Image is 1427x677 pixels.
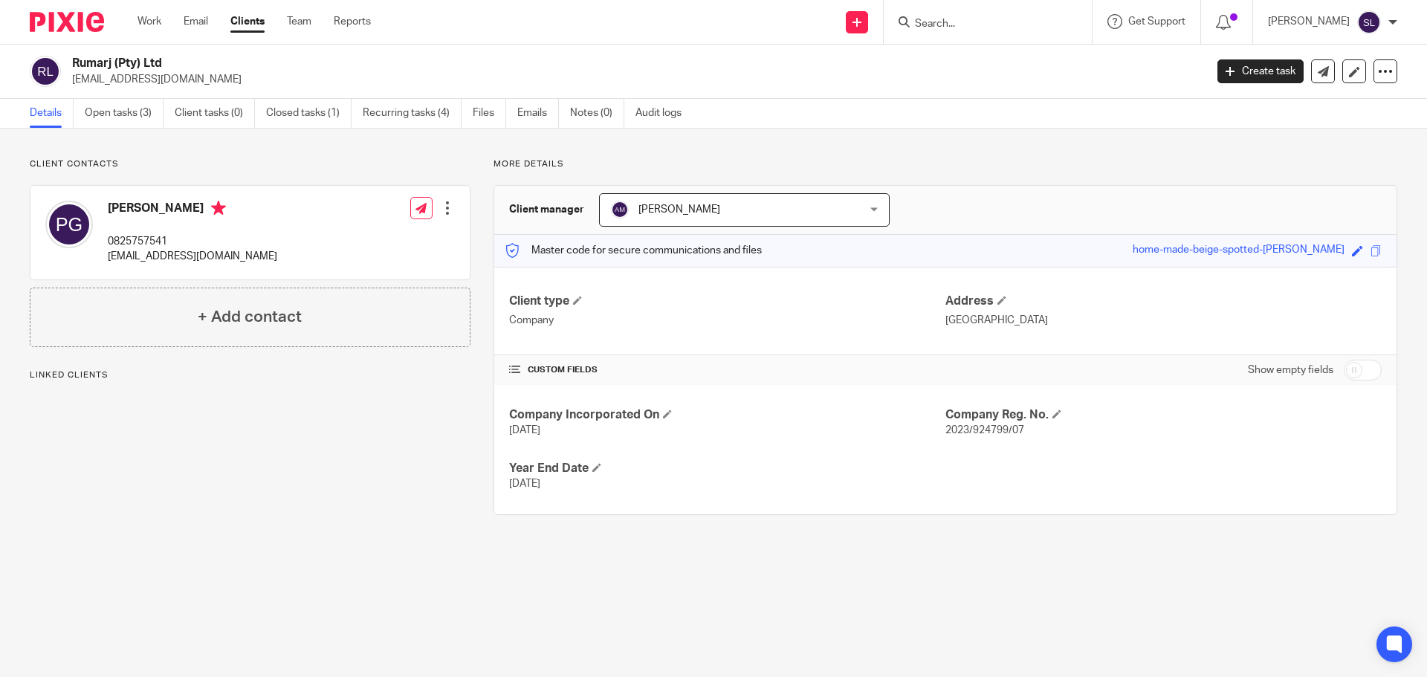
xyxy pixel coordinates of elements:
[30,99,74,128] a: Details
[1268,14,1350,29] p: [PERSON_NAME]
[198,305,302,328] h4: + Add contact
[505,243,762,258] p: Master code for secure communications and files
[45,201,93,248] img: svg%3E
[30,369,470,381] p: Linked clients
[611,201,629,218] img: svg%3E
[509,461,945,476] h4: Year End Date
[945,294,1382,309] h4: Address
[72,72,1195,87] p: [EMAIL_ADDRESS][DOMAIN_NAME]
[85,99,164,128] a: Open tasks (3)
[509,425,540,435] span: [DATE]
[1248,363,1333,378] label: Show empty fields
[30,12,104,32] img: Pixie
[211,201,226,216] i: Primary
[517,99,559,128] a: Emails
[945,313,1382,328] p: [GEOGRAPHIC_DATA]
[108,201,277,219] h4: [PERSON_NAME]
[509,202,584,217] h3: Client manager
[494,158,1397,170] p: More details
[509,407,945,423] h4: Company Incorporated On
[509,313,945,328] p: Company
[635,99,693,128] a: Audit logs
[30,56,61,87] img: svg%3E
[175,99,255,128] a: Client tasks (0)
[945,425,1024,435] span: 2023/924799/07
[1128,16,1185,27] span: Get Support
[1217,59,1304,83] a: Create task
[287,14,311,29] a: Team
[230,14,265,29] a: Clients
[137,14,161,29] a: Work
[570,99,624,128] a: Notes (0)
[509,364,945,376] h4: CUSTOM FIELDS
[1357,10,1381,34] img: svg%3E
[509,294,945,309] h4: Client type
[913,18,1047,31] input: Search
[1133,242,1345,259] div: home-made-beige-spotted-[PERSON_NAME]
[334,14,371,29] a: Reports
[945,407,1382,423] h4: Company Reg. No.
[473,99,506,128] a: Files
[108,234,277,249] p: 0825757541
[363,99,462,128] a: Recurring tasks (4)
[72,56,971,71] h2: Rumarj (Pty) Ltd
[108,249,277,264] p: [EMAIL_ADDRESS][DOMAIN_NAME]
[184,14,208,29] a: Email
[266,99,352,128] a: Closed tasks (1)
[30,158,470,170] p: Client contacts
[638,204,720,215] span: [PERSON_NAME]
[509,479,540,489] span: [DATE]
